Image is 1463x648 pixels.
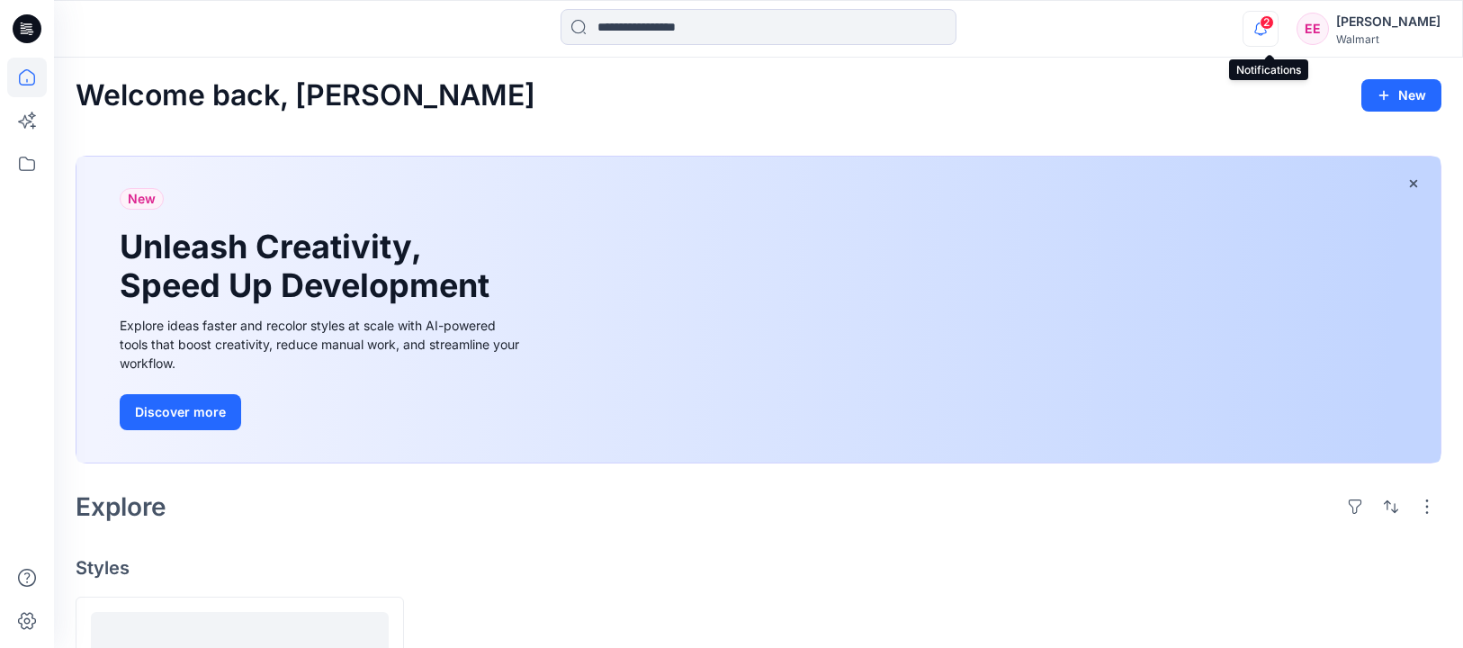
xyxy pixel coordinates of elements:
[76,557,1441,579] h4: Styles
[76,79,535,112] h2: Welcome back, [PERSON_NAME]
[76,492,166,521] h2: Explore
[120,316,525,373] div: Explore ideas faster and recolor styles at scale with AI-powered tools that boost creativity, red...
[120,394,241,430] button: Discover more
[120,394,525,430] a: Discover more
[1297,13,1329,45] div: EE
[1361,79,1441,112] button: New
[120,228,498,305] h1: Unleash Creativity, Speed Up Development
[128,188,156,210] span: New
[1336,32,1441,46] div: Walmart
[1260,15,1274,30] span: 2
[1336,11,1441,32] div: [PERSON_NAME]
